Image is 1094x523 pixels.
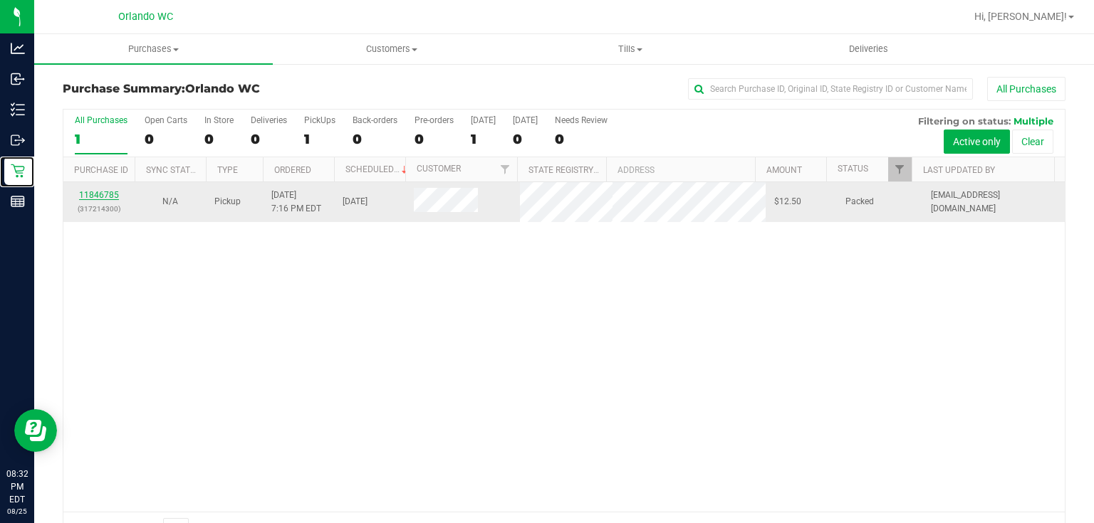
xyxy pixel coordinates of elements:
[162,196,178,206] span: Not Applicable
[838,164,868,174] a: Status
[11,194,25,208] inline-svg: Reports
[273,34,511,64] a: Customers
[528,165,603,175] a: State Registry ID
[1012,130,1053,154] button: Clear
[273,43,511,56] span: Customers
[34,34,273,64] a: Purchases
[304,115,335,125] div: PickUps
[146,165,201,175] a: Sync Status
[688,78,973,100] input: Search Purchase ID, Original ID, State Registry ID or Customer Name...
[162,195,178,208] button: N/A
[974,11,1067,22] span: Hi, [PERSON_NAME]!
[1014,115,1053,127] span: Multiple
[11,102,25,117] inline-svg: Inventory
[931,189,1056,216] span: [EMAIL_ADDRESS][DOMAIN_NAME]
[304,131,335,147] div: 1
[555,131,608,147] div: 0
[6,467,28,506] p: 08:32 PM EDT
[145,115,187,125] div: Open Carts
[415,115,454,125] div: Pre-orders
[353,131,397,147] div: 0
[63,83,397,95] h3: Purchase Summary:
[471,115,496,125] div: [DATE]
[34,43,273,56] span: Purchases
[749,34,988,64] a: Deliveries
[11,133,25,147] inline-svg: Outbound
[11,41,25,56] inline-svg: Analytics
[204,131,234,147] div: 0
[944,130,1010,154] button: Active only
[555,115,608,125] div: Needs Review
[271,189,321,216] span: [DATE] 7:16 PM EDT
[75,115,127,125] div: All Purchases
[987,77,1066,101] button: All Purchases
[511,34,750,64] a: Tills
[185,82,260,95] span: Orlando WC
[14,409,57,452] iframe: Resource center
[118,11,173,23] span: Orlando WC
[11,72,25,86] inline-svg: Inbound
[251,131,287,147] div: 0
[512,43,749,56] span: Tills
[74,165,128,175] a: Purchase ID
[353,115,397,125] div: Back-orders
[888,157,912,181] a: Filter
[774,195,801,208] span: $12.50
[513,115,538,125] div: [DATE]
[217,165,238,175] a: Type
[830,43,907,56] span: Deliveries
[606,157,755,182] th: Address
[766,165,802,175] a: Amount
[274,165,311,175] a: Ordered
[75,131,127,147] div: 1
[204,115,234,125] div: In Store
[11,164,25,178] inline-svg: Retail
[145,131,187,147] div: 0
[494,157,517,181] a: Filter
[343,195,368,208] span: [DATE]
[79,190,119,200] a: 11846785
[251,115,287,125] div: Deliveries
[918,115,1011,127] span: Filtering on status:
[415,131,454,147] div: 0
[345,164,410,174] a: Scheduled
[923,165,995,175] a: Last Updated By
[6,506,28,517] p: 08/25
[417,164,461,174] a: Customer
[471,131,496,147] div: 1
[214,195,241,208] span: Pickup
[513,131,538,147] div: 0
[72,202,126,216] p: (317214300)
[845,195,874,208] span: Packed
